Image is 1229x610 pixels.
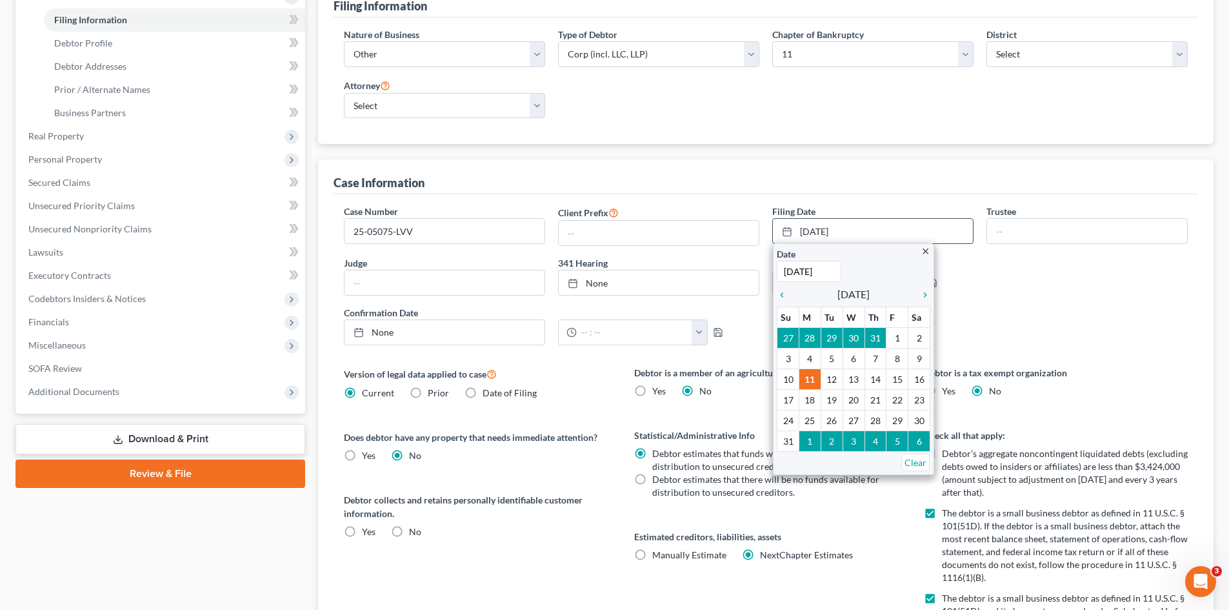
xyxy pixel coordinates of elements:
[821,307,843,328] th: Tu
[559,270,759,295] a: None
[821,431,843,452] td: 2
[28,247,63,258] span: Lawsuits
[44,101,305,125] a: Business Partners
[986,205,1016,218] label: Trustee
[886,328,908,349] td: 1
[843,431,864,452] td: 3
[821,369,843,390] td: 12
[28,340,86,351] span: Miscellaneous
[942,507,1188,583] span: The debtor is a small business debtor as defined in 11 U.S.C. § 101(51D). If the debtor is a smal...
[843,349,864,369] td: 6
[28,293,146,304] span: Codebtors Insiders & Notices
[18,357,305,380] a: SOFA Review
[799,349,821,369] td: 4
[987,219,1187,243] input: --
[986,28,1017,41] label: District
[699,385,712,396] span: No
[777,328,799,349] td: 27
[652,385,666,396] span: Yes
[558,205,619,220] label: Client Prefix
[28,177,90,188] span: Secured Claims
[908,369,930,390] td: 16
[652,474,879,498] span: Debtor estimates that there will be no funds available for distribution to unsecured creditors.
[777,390,799,411] td: 17
[799,369,821,390] td: 11
[886,369,908,390] td: 15
[760,549,853,560] span: NextChapter Estimates
[821,349,843,369] td: 5
[799,431,821,452] td: 1
[864,369,886,390] td: 14
[908,431,930,452] td: 6
[652,549,726,560] span: Manually Estimate
[334,175,425,190] div: Case Information
[908,349,930,369] td: 9
[28,316,69,327] span: Financials
[777,431,799,452] td: 31
[18,171,305,194] a: Secured Claims
[864,411,886,431] td: 28
[924,429,1188,442] label: Check all that apply:
[777,247,795,261] label: Date
[337,306,766,320] label: Confirmation Date
[914,290,930,300] i: chevron_right
[483,387,537,398] span: Date of Filing
[886,411,908,431] td: 29
[54,84,150,95] span: Prior / Alternate Names
[345,270,545,295] input: --
[409,450,421,461] span: No
[799,307,821,328] th: M
[54,14,127,25] span: Filing Information
[821,411,843,431] td: 26
[634,366,898,380] label: Debtor is a member of an agricultural cooperative.
[559,221,759,245] input: --
[28,200,135,211] span: Unsecured Priority Claims
[864,390,886,411] td: 21
[942,385,955,396] span: Yes
[54,37,112,48] span: Debtor Profile
[837,287,870,302] span: [DATE]
[362,387,394,398] span: Current
[921,243,930,258] a: close
[901,454,930,471] a: Clear
[799,328,821,349] td: 28
[777,261,841,282] input: 1/1/2013
[777,349,799,369] td: 3
[54,61,126,72] span: Debtor Addresses
[345,219,545,243] input: Enter case number...
[634,530,898,544] label: Estimated creditors, liabilities, assets
[777,290,794,300] i: chevron_left
[15,460,305,488] a: Review & File
[344,366,608,381] label: Version of legal data applied to case
[886,431,908,452] td: 5
[28,386,119,397] span: Additional Documents
[777,369,799,390] td: 10
[864,349,886,369] td: 7
[634,429,898,442] label: Statistical/Administrative Info
[843,390,864,411] td: 20
[908,390,930,411] td: 23
[886,349,908,369] td: 8
[344,493,608,520] label: Debtor collects and retains personally identifiable customer information.
[409,526,421,537] span: No
[344,205,398,218] label: Case Number
[344,431,608,444] label: Does debtor have any property that needs immediate attention?
[18,241,305,264] a: Lawsuits
[772,28,864,41] label: Chapter of Bankruptcy
[864,307,886,328] th: Th
[777,411,799,431] td: 24
[864,431,886,452] td: 4
[28,363,82,374] span: SOFA Review
[799,411,821,431] td: 25
[44,8,305,32] a: Filing Information
[924,366,1188,380] label: Debtor is a tax exempt organization
[344,77,390,93] label: Attorney
[28,270,111,281] span: Executory Contracts
[1212,566,1222,576] span: 3
[773,219,973,243] a: [DATE]
[908,411,930,431] td: 30
[921,247,930,256] i: close
[15,424,305,454] a: Download & Print
[886,390,908,411] td: 22
[18,218,305,241] a: Unsecured Nonpriority Claims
